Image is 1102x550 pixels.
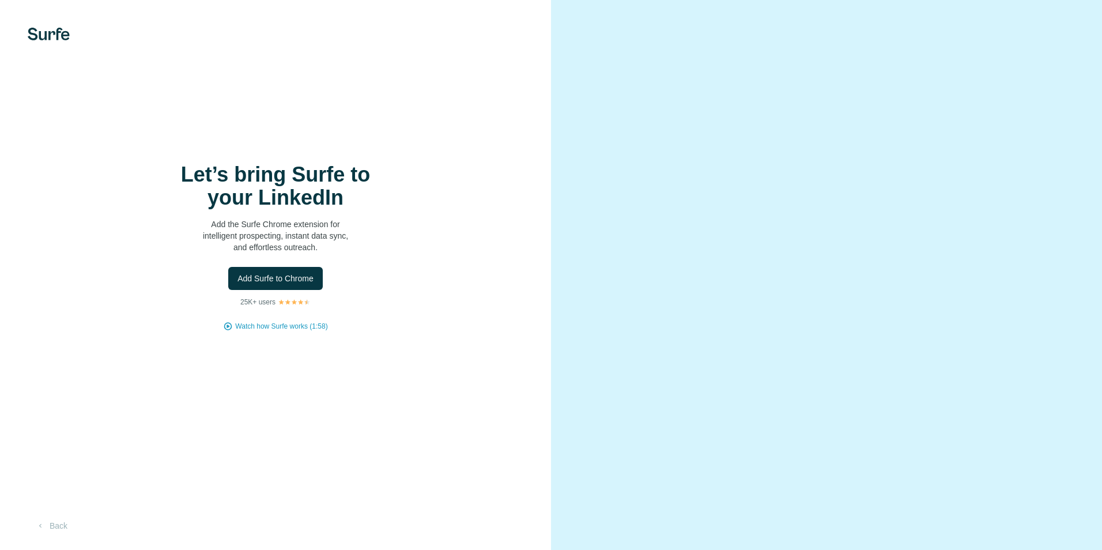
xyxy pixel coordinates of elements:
[28,28,70,40] img: Surfe's logo
[240,297,275,307] p: 25K+ users
[160,163,391,209] h1: Let’s bring Surfe to your LinkedIn
[28,515,76,536] button: Back
[160,219,391,253] p: Add the Surfe Chrome extension for intelligent prospecting, instant data sync, and effortless out...
[237,273,314,284] span: Add Surfe to Chrome
[278,299,311,306] img: Rating Stars
[228,267,323,290] button: Add Surfe to Chrome
[235,321,327,331] button: Watch how Surfe works (1:58)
